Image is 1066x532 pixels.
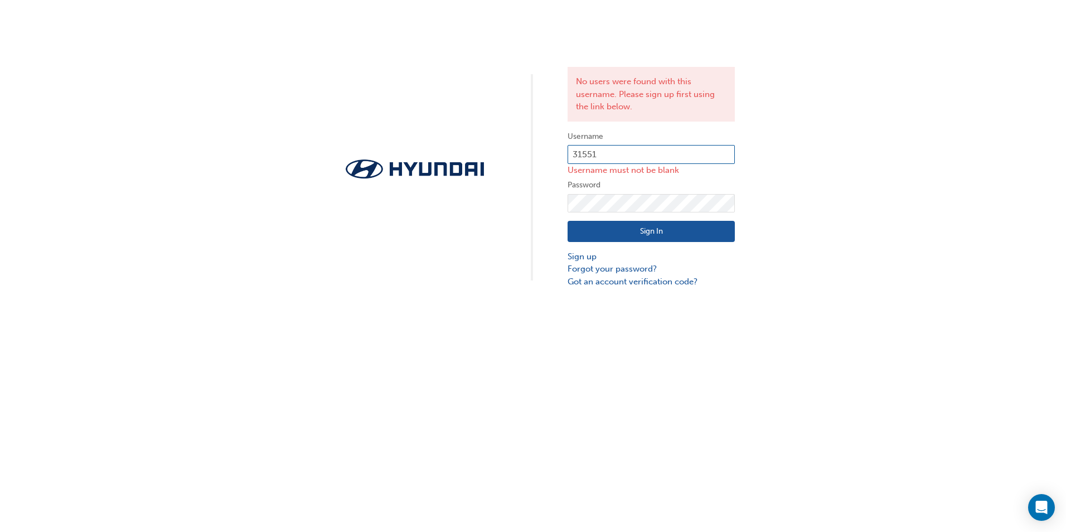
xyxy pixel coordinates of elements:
[1028,494,1055,521] div: Open Intercom Messenger
[331,156,498,182] img: Trak
[568,164,735,177] p: Username must not be blank
[568,145,735,164] input: Username
[568,178,735,192] label: Password
[568,250,735,263] a: Sign up
[568,275,735,288] a: Got an account verification code?
[568,130,735,143] label: Username
[568,67,735,122] div: No users were found with this username. Please sign up first using the link below.
[568,263,735,275] a: Forgot your password?
[568,221,735,242] button: Sign In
